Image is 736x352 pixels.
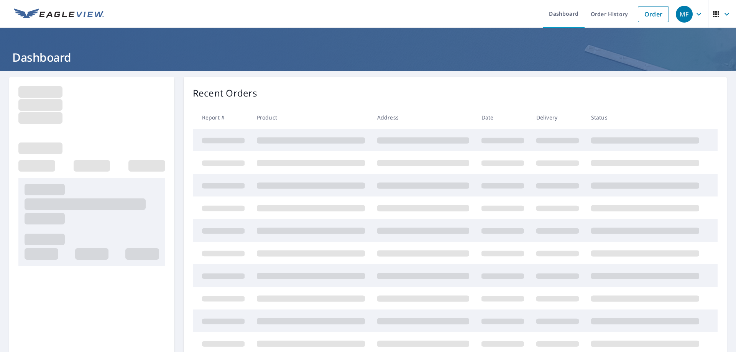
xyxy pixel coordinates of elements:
div: MF [676,6,693,23]
p: Recent Orders [193,86,257,100]
th: Report # [193,106,251,129]
th: Address [371,106,475,129]
h1: Dashboard [9,49,727,65]
th: Status [585,106,705,129]
img: EV Logo [14,8,104,20]
th: Date [475,106,530,129]
th: Product [251,106,371,129]
a: Order [638,6,669,22]
th: Delivery [530,106,585,129]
